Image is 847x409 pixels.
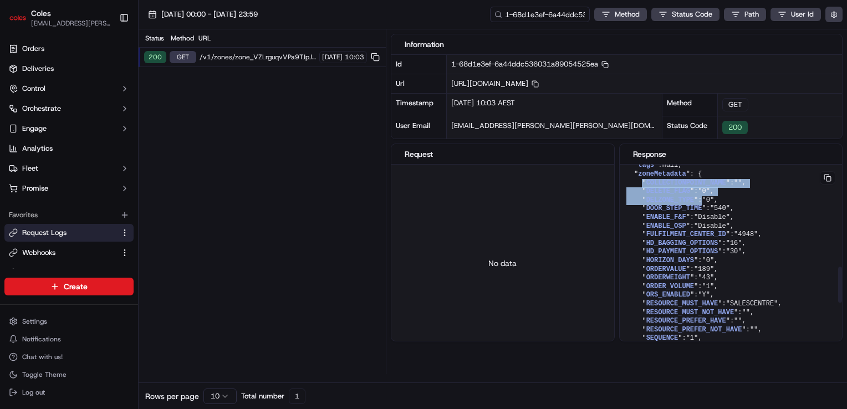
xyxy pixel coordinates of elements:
[633,149,829,160] div: Response
[22,388,45,397] span: Log out
[646,179,726,187] span: COLLECTIONPOINT_NAME
[686,334,698,342] span: "1"
[22,163,38,173] span: Fleet
[646,300,718,308] span: RESOURCE_MUST_HAVE
[9,9,27,27] img: Coles
[11,162,20,171] div: 📗
[322,53,343,62] span: [DATE]
[447,94,662,116] div: [DATE] 10:03 AEST
[31,19,110,28] button: [EMAIL_ADDRESS][PERSON_NAME][PERSON_NAME][DOMAIN_NAME]
[702,283,714,290] span: "1"
[750,326,758,334] span: ""
[646,248,718,255] span: HD_PAYMENT_OPTIONS
[722,98,748,111] div: GET
[694,213,730,221] span: "Disable"
[4,385,134,400] button: Log out
[9,248,116,258] a: Webhooks
[4,367,134,382] button: Toggle Theme
[490,7,590,22] input: Type to search
[7,156,89,176] a: 📗Knowledge Base
[405,39,829,50] div: Information
[672,9,712,19] span: Status Code
[694,222,730,230] span: "Disable"
[451,59,609,69] span: 1-68d1e3ef-6a44ddc536031a89054525ea
[646,309,734,316] span: RESOURCE_MUST_NOT_HAVE
[391,94,447,116] div: Timestamp
[29,71,200,83] input: Got a question? Start typing here...
[38,106,182,117] div: Start new chat
[391,116,447,139] div: User Email
[698,291,710,299] span: "Y"
[31,8,51,19] button: Coles
[170,51,196,63] div: GET
[744,9,759,19] span: Path
[345,53,364,62] span: 10:03
[405,149,600,160] div: Request
[22,183,48,193] span: Promise
[646,204,702,212] span: DOOR_STEP_TIME
[105,161,178,172] span: API Documentation
[144,51,166,63] div: 200
[4,314,134,329] button: Settings
[22,352,63,361] span: Chat with us!
[4,80,134,98] button: Control
[726,248,742,255] span: "30"
[78,187,134,196] a: Powered byPylon
[4,224,134,242] button: Request Logs
[646,265,686,273] span: ORDERVALUE
[702,196,714,204] span: "0"
[694,265,714,273] span: "189"
[22,124,47,134] span: Engage
[9,268,116,278] a: Pickup Locations
[22,268,78,278] span: Pickup Locations
[615,9,640,19] span: Method
[646,334,678,342] span: SEQUENCE
[4,180,134,197] button: Promise
[145,391,199,402] span: Rows per page
[4,206,134,224] div: Favorites
[22,317,47,326] span: Settings
[22,161,85,172] span: Knowledge Base
[638,170,686,178] span: zoneMetadata
[22,370,67,379] span: Toggle Theme
[594,8,647,21] button: Method
[9,228,116,238] a: Request Logs
[724,8,766,21] button: Path
[646,231,726,238] span: FULFILMENT_CENTER_ID
[4,160,134,177] button: Fleet
[22,248,55,258] span: Webhooks
[94,162,103,171] div: 💻
[22,84,45,94] span: Control
[646,213,686,221] span: ENABLE_F&F
[702,257,714,264] span: "0"
[289,388,305,404] div: 1
[646,187,690,195] span: DELETE_FLAG
[651,8,720,21] button: Status Code
[771,8,821,21] button: User Id
[188,109,202,122] button: Start new chat
[646,317,726,325] span: RESOURCE_PREFER_HAVE
[698,187,710,195] span: "0"
[726,239,742,247] span: "16"
[169,34,195,43] div: Method
[646,257,694,264] span: HORIZON_DAYS
[698,274,714,282] span: "43"
[646,326,742,334] span: RESOURCE_PREFER_NOT_HAVE
[391,74,447,93] div: Url
[4,244,134,262] button: Webhooks
[734,317,742,325] span: ""
[143,34,165,43] div: Status
[200,53,316,62] span: /v1/zones/zone_VZLrguqvVPa9TJpJrcw6x6
[22,104,61,114] span: Orchestrate
[4,140,134,157] a: Analytics
[662,161,678,169] span: null
[742,309,750,316] span: ""
[161,9,258,19] span: [DATE] 00:00 - [DATE] 23:59
[710,204,730,212] span: "540"
[64,281,88,292] span: Create
[791,9,814,19] span: User Id
[488,258,517,269] p: No data
[451,79,539,88] span: [URL][DOMAIN_NAME]
[11,44,202,62] p: Welcome 👋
